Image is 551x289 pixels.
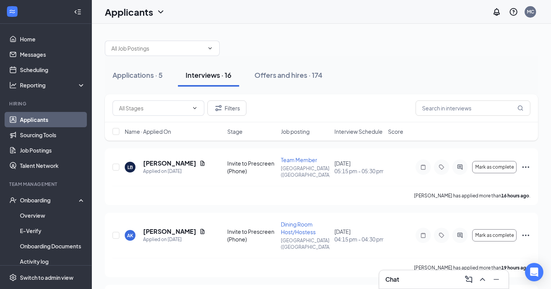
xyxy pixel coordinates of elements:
a: Applicants [20,112,85,127]
span: Mark as complete [475,164,514,170]
span: Job posting [281,128,310,135]
h5: [PERSON_NAME] [143,227,196,236]
button: Mark as complete [472,161,517,173]
a: E-Verify [20,223,85,238]
button: Minimize [490,273,502,286]
svg: Ellipses [521,163,530,172]
span: Stage [227,128,243,135]
span: Name · Applied On [125,128,171,135]
input: All Job Postings [111,44,204,53]
span: 04:15 pm - 04:30 pm [334,235,383,243]
span: 05:15 pm - 05:30 pm [334,167,383,175]
span: Mark as complete [475,233,514,238]
button: Mark as complete [472,229,517,241]
div: Hiring [9,100,84,107]
a: Home [20,31,85,47]
svg: WorkstreamLogo [8,8,16,15]
div: Team Management [9,181,84,187]
p: [GEOGRAPHIC_DATA] ([GEOGRAPHIC_DATA]) [281,237,330,250]
button: ChevronUp [476,273,489,286]
h5: [PERSON_NAME] [143,159,196,167]
div: Interviews · 16 [186,70,231,80]
svg: Document [199,160,205,166]
button: Filter Filters [207,100,246,116]
div: Open Intercom Messenger [525,263,543,281]
svg: Document [199,228,205,235]
div: Switch to admin view [20,274,73,281]
svg: Ellipses [521,231,530,240]
input: All Stages [119,104,189,112]
svg: ChevronDown [192,105,198,111]
svg: ActiveChat [455,232,465,238]
svg: Tag [437,164,446,170]
svg: Minimize [492,275,501,284]
div: Invite to Prescreen (Phone) [227,159,276,175]
h1: Applicants [105,5,153,18]
span: Dining Room Host/Hostess [281,221,316,235]
a: Scheduling [20,62,85,77]
b: 19 hours ago [501,265,529,271]
svg: ComposeMessage [464,275,473,284]
a: Job Postings [20,143,85,158]
div: Onboarding [20,196,79,204]
div: Applied on [DATE] [143,236,205,243]
input: Search in interviews [416,100,530,116]
svg: Collapse [74,8,82,16]
button: ComposeMessage [463,273,475,286]
svg: ChevronDown [156,7,165,16]
svg: MagnifyingGlass [517,105,523,111]
svg: Tag [437,232,446,238]
svg: Settings [9,274,17,281]
svg: Note [419,232,428,238]
a: Talent Network [20,158,85,173]
span: Interview Schedule [334,128,383,135]
a: Overview [20,208,85,223]
a: Onboarding Documents [20,238,85,254]
p: [GEOGRAPHIC_DATA] ([GEOGRAPHIC_DATA]) [281,165,330,178]
a: Sourcing Tools [20,127,85,143]
div: Reporting [20,81,86,89]
span: Score [388,128,403,135]
svg: Notifications [492,7,501,16]
svg: Note [419,164,428,170]
div: [DATE] [334,159,383,175]
div: AK [127,232,133,239]
div: [DATE] [334,228,383,243]
svg: ActiveChat [455,164,465,170]
h3: Chat [385,275,399,284]
div: MC [527,8,534,15]
a: Messages [20,47,85,62]
p: [PERSON_NAME] has applied more than . [414,192,530,199]
b: 16 hours ago [501,193,529,199]
svg: Analysis [9,81,17,89]
div: Invite to Prescreen (Phone) [227,228,276,243]
svg: Filter [214,103,223,113]
svg: ChevronUp [478,275,487,284]
a: Activity log [20,254,85,269]
svg: ChevronDown [207,45,213,51]
p: [PERSON_NAME] has applied more than . [414,264,530,271]
div: LB [127,164,133,171]
div: Applied on [DATE] [143,167,205,175]
div: Offers and hires · 174 [254,70,323,80]
div: Applications · 5 [112,70,163,80]
svg: QuestionInfo [509,7,518,16]
svg: UserCheck [9,196,17,204]
span: Team Member [281,156,317,163]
